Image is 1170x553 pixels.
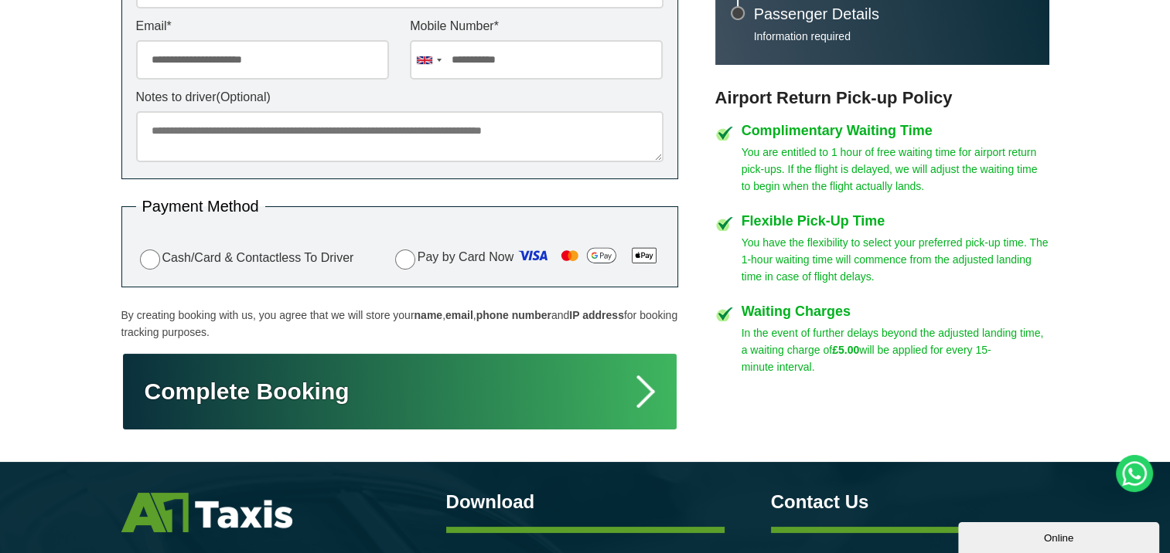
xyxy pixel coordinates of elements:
h3: Contact Us [771,493,1049,511]
h4: Complimentary Waiting Time [742,124,1049,137]
p: You are entitled to 1 hour of free waiting time for airport return pick-ups. If the flight is del... [742,144,1049,195]
p: In the event of further delays beyond the adjusted landing time, a waiting charge of will be appl... [742,324,1049,375]
strong: phone number [476,309,551,321]
label: Pay by Card Now [391,243,663,273]
h4: Waiting Charges [742,304,1049,318]
div: United Kingdom: +44 [411,41,446,79]
p: Information required [754,29,1034,43]
label: Cash/Card & Contactless To Driver [136,247,354,270]
button: Complete Booking [121,352,678,431]
input: Cash/Card & Contactless To Driver [140,249,160,270]
label: Email [136,20,389,32]
strong: IP address [569,309,624,321]
img: A1 Taxis St Albans [121,493,292,532]
p: You have the flexibility to select your preferred pick-up time. The 1-hour waiting time will comm... [742,234,1049,285]
label: Mobile Number [410,20,663,32]
h4: Flexible Pick-Up Time [742,214,1049,228]
span: (Optional) [217,90,271,103]
strong: email [445,309,473,321]
h3: Passenger Details [754,6,1034,22]
legend: Payment Method [136,198,265,214]
strong: name [414,309,442,321]
label: Notes to driver [136,91,663,103]
input: Pay by Card Now [395,249,415,270]
iframe: chat widget [958,519,1162,553]
p: By creating booking with us, you agree that we will store your , , and for booking tracking purpo... [121,307,678,341]
h3: Download [446,493,725,511]
h3: Airport Return Pick-up Policy [715,88,1049,108]
strong: £5.00 [832,344,859,356]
